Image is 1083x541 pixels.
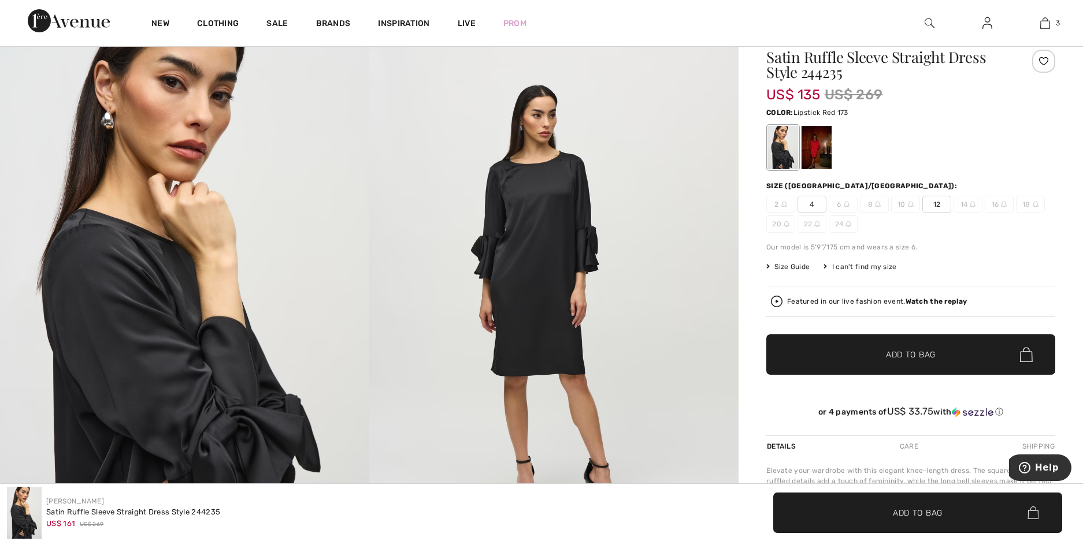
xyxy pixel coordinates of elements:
img: search the website [925,16,934,30]
a: Sale [266,18,288,31]
span: Add to Bag [886,349,936,361]
img: Satin Ruffle Sleeve Straight Dress Style 244235 [7,487,42,539]
a: Prom [503,17,526,29]
span: 4 [798,196,826,213]
div: Featured in our live fashion event. [787,298,967,305]
span: 18 [1016,196,1045,213]
img: ring-m.svg [970,202,976,207]
span: 20 [766,215,795,233]
span: 22 [798,215,826,233]
span: 8 [860,196,889,213]
img: My Info [982,16,992,30]
img: Sezzle [952,407,993,417]
span: 6 [829,196,858,213]
iframe: Opens a widget where you can find more information [1009,454,1071,483]
img: ring-m.svg [781,202,787,207]
div: Lipstick Red 173 [802,126,832,169]
div: Our model is 5'9"/175 cm and wears a size 6. [766,242,1055,252]
strong: Watch the replay [906,297,967,305]
div: I can't find my size [824,262,896,272]
a: 3 [1017,16,1073,30]
span: Lipstick Red 173 [793,109,848,117]
span: US$ 269 [825,84,882,105]
div: Details [766,436,799,457]
span: 10 [891,196,920,213]
img: Watch the replay [771,296,782,307]
a: Brands [316,18,351,31]
img: ring-m.svg [844,202,850,207]
img: ring-m.svg [1033,202,1039,207]
div: or 4 payments ofUS$ 33.75withSezzle Click to learn more about Sezzle [766,406,1055,421]
span: 3 [1056,18,1060,28]
a: Live [458,17,476,29]
img: My Bag [1040,16,1050,30]
img: ring-m.svg [814,221,820,227]
img: ring-m.svg [1001,202,1007,207]
span: 16 [985,196,1014,213]
span: 24 [829,215,858,233]
button: Add to Bag [773,493,1062,533]
span: 12 [922,196,951,213]
a: Sign In [973,16,1002,31]
img: ring-m.svg [875,202,881,207]
span: 2 [766,196,795,213]
span: US$ 135 [766,75,820,103]
span: Color: [766,109,793,117]
h1: Satin Ruffle Sleeve Straight Dress Style 244235 [766,50,1007,80]
img: Bag.svg [1020,347,1033,362]
span: US$ 161 [46,519,75,528]
div: Size ([GEOGRAPHIC_DATA]/[GEOGRAPHIC_DATA]): [766,181,959,191]
img: 1ère Avenue [28,9,110,32]
div: Shipping [1019,436,1055,457]
span: 14 [954,196,982,213]
span: Size Guide [766,262,810,272]
a: New [151,18,169,31]
img: ring-m.svg [908,202,914,207]
img: Bag.svg [1028,506,1039,519]
span: Inspiration [378,18,429,31]
span: US$ 269 [80,520,103,529]
span: US$ 33.75 [887,405,934,417]
span: Add to Bag [893,506,943,518]
img: ring-m.svg [784,221,789,227]
div: Satin Ruffle Sleeve Straight Dress Style 244235 [46,506,220,518]
a: [PERSON_NAME] [46,497,104,505]
img: ring-m.svg [845,221,851,227]
div: or 4 payments of with [766,406,1055,417]
a: Clothing [197,18,239,31]
div: Elevate your wardrobe with this elegant knee-length dress. The square-neck and ruffled details ad... [766,465,1055,507]
div: Black [768,126,798,169]
button: Add to Bag [766,334,1055,375]
div: Care [890,436,928,457]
